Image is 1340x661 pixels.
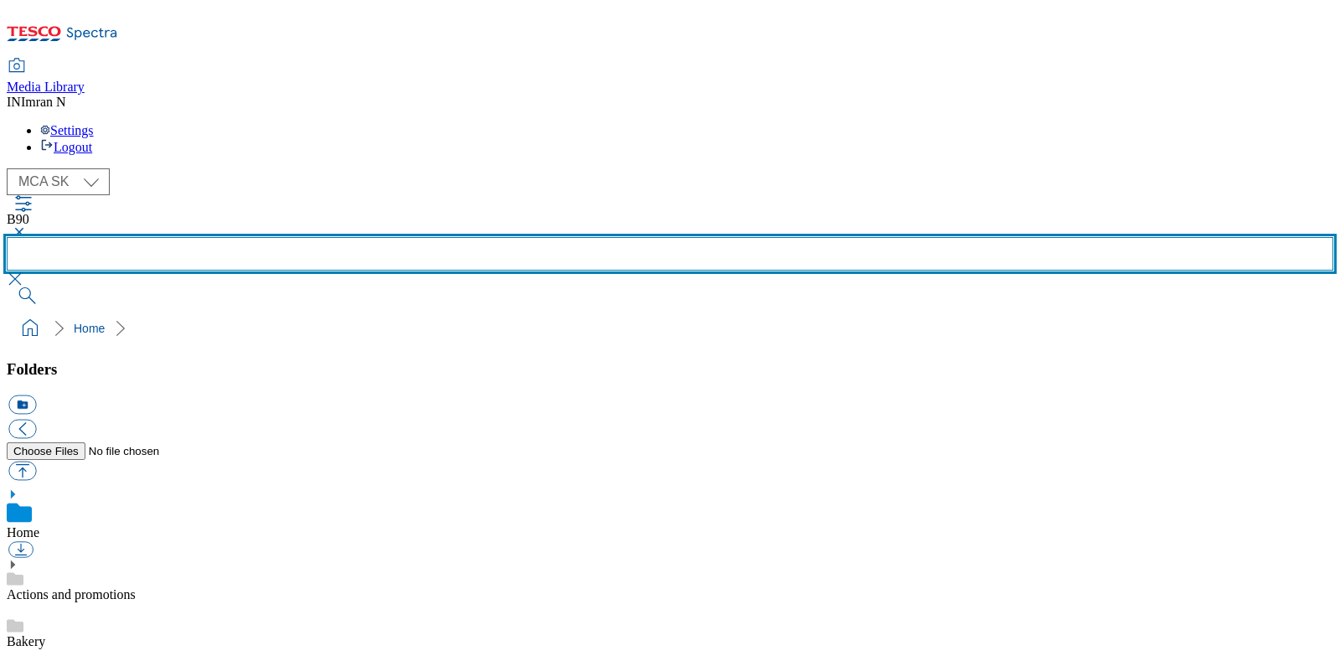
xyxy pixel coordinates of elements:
[7,80,85,94] span: Media Library
[7,587,136,602] a: Actions and promotions
[40,123,94,137] a: Settings
[7,95,21,109] span: IN
[17,315,44,342] a: home
[7,634,45,648] a: Bakery
[7,59,85,95] a: Media Library
[7,525,39,540] a: Home
[74,322,105,335] a: Home
[7,312,1333,344] nav: breadcrumb
[21,95,66,109] span: Imran N
[40,140,92,154] a: Logout
[7,360,1333,379] h3: Folders
[7,212,29,226] span: B90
